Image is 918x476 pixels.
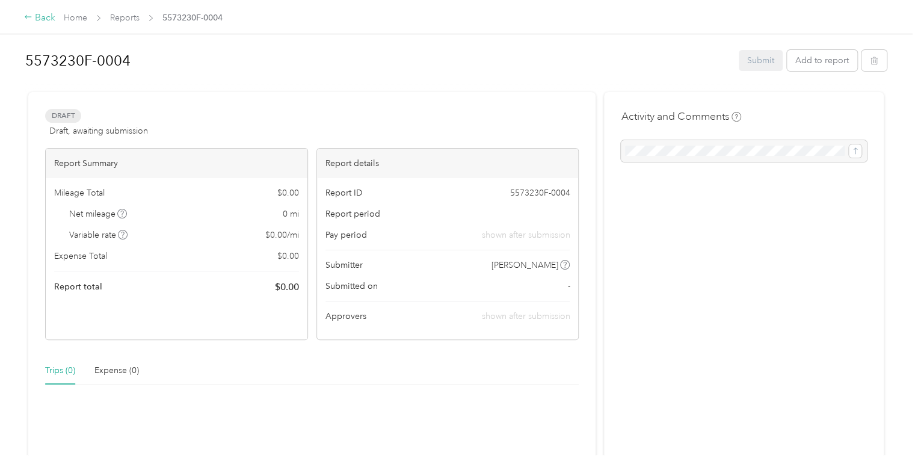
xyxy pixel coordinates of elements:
span: Draft [45,109,81,123]
span: Report total [54,280,102,293]
div: Trips (0) [45,364,75,377]
span: Report period [325,208,380,220]
span: Net mileage [69,208,128,220]
a: Home [64,13,87,23]
div: Report Summary [46,149,307,178]
div: Back [24,11,55,25]
span: $ 0.00 [277,187,299,199]
iframe: Everlance-gr Chat Button Frame [851,409,918,476]
h1: 5573230F-0004 [25,46,730,75]
span: Mileage Total [54,187,105,199]
span: Approvers [325,310,366,323]
span: 5573230F-0004 [510,187,570,199]
span: Pay period [325,229,367,241]
h4: Activity and Comments [621,109,741,124]
span: 0 mi [283,208,299,220]
div: Report details [317,149,579,178]
span: 5573230F-0004 [162,11,223,24]
span: $ 0.00 [275,280,299,294]
span: shown after submission [481,311,570,321]
span: Report ID [325,187,363,199]
span: - [567,280,570,292]
span: [PERSON_NAME] [491,259,558,271]
div: Expense (0) [94,364,139,377]
span: $ 0.00 / mi [265,229,299,241]
span: Variable rate [69,229,128,241]
span: Submitter [325,259,363,271]
a: Reports [110,13,140,23]
span: Draft, awaiting submission [49,125,148,137]
span: Expense Total [54,250,107,262]
span: shown after submission [481,229,570,241]
button: Add to report [787,50,857,71]
span: $ 0.00 [277,250,299,262]
span: Submitted on [325,280,378,292]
